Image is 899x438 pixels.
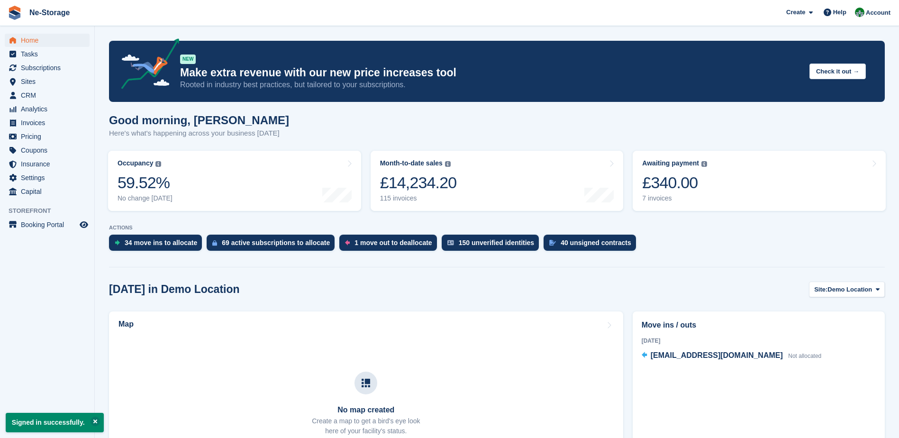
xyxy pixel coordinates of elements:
[809,282,885,297] button: Site: Demo Location
[26,5,73,20] a: Ne-Storage
[380,159,443,167] div: Month-to-date sales
[118,320,134,328] h2: Map
[312,406,420,414] h3: No map created
[180,55,196,64] div: NEW
[21,75,78,88] span: Sites
[78,219,90,230] a: Preview store
[5,157,90,171] a: menu
[459,239,535,246] div: 150 unverified identities
[814,285,827,294] span: Site:
[21,218,78,231] span: Booking Portal
[788,353,821,359] span: Not allocated
[5,102,90,116] a: menu
[222,239,330,246] div: 69 active subscriptions to allocate
[312,416,420,436] p: Create a map to get a bird's eye look here of your facility's status.
[5,144,90,157] a: menu
[5,116,90,129] a: menu
[5,171,90,184] a: menu
[339,235,441,255] a: 1 move out to deallocate
[118,194,173,202] div: No change [DATE]
[5,218,90,231] a: menu
[362,379,370,387] img: map-icn-33ee37083ee616e46c38cad1a60f524a97daa1e2b2c8c0bc3eb3415660979fc1.svg
[207,235,339,255] a: 69 active subscriptions to allocate
[108,151,361,211] a: Occupancy 59.52% No change [DATE]
[866,8,890,18] span: Account
[380,194,457,202] div: 115 invoices
[5,47,90,61] a: menu
[9,206,94,216] span: Storefront
[445,161,451,167] img: icon-info-grey-7440780725fd019a000dd9b08b2336e03edf1995a4989e88bcd33f0948082b44.svg
[561,239,631,246] div: 40 unsigned contracts
[21,144,78,157] span: Coupons
[21,171,78,184] span: Settings
[651,351,783,359] span: [EMAIL_ADDRESS][DOMAIN_NAME]
[642,173,707,192] div: £340.00
[109,114,289,127] h1: Good morning, [PERSON_NAME]
[642,337,876,345] div: [DATE]
[345,240,350,246] img: move_outs_to_deallocate_icon-f764333ba52eb49d3ac5e1228854f67142a1ed5810a6f6cc68b1a99e826820c5.svg
[212,240,217,246] img: active_subscription_to_allocate_icon-d502201f5373d7db506a760aba3b589e785aa758c864c3986d89f69b8ff3...
[21,185,78,198] span: Capital
[544,235,641,255] a: 40 unsigned contracts
[109,128,289,139] p: Here's what's happening across your business [DATE]
[380,173,457,192] div: £14,234.20
[180,66,802,80] p: Make extra revenue with our new price increases tool
[5,89,90,102] a: menu
[642,319,876,331] h2: Move ins / outs
[118,173,173,192] div: 59.52%
[113,38,180,92] img: price-adjustments-announcement-icon-8257ccfd72463d97f412b2fc003d46551f7dbcb40ab6d574587a9cd5c0d94...
[642,350,822,362] a: [EMAIL_ADDRESS][DOMAIN_NAME] Not allocated
[447,240,454,246] img: verify_identity-adf6edd0f0f0b5bbfe63781bf79b02c33cf7c696d77639b501bdc392416b5a36.svg
[786,8,805,17] span: Create
[642,159,699,167] div: Awaiting payment
[125,239,197,246] div: 34 move ins to allocate
[21,61,78,74] span: Subscriptions
[5,185,90,198] a: menu
[5,75,90,88] a: menu
[109,283,240,296] h2: [DATE] in Demo Location
[118,159,153,167] div: Occupancy
[155,161,161,167] img: icon-info-grey-7440780725fd019a000dd9b08b2336e03edf1995a4989e88bcd33f0948082b44.svg
[21,34,78,47] span: Home
[855,8,864,17] img: Charlotte Nesbitt
[633,151,886,211] a: Awaiting payment £340.00 7 invoices
[109,235,207,255] a: 34 move ins to allocate
[21,102,78,116] span: Analytics
[833,8,846,17] span: Help
[701,161,707,167] img: icon-info-grey-7440780725fd019a000dd9b08b2336e03edf1995a4989e88bcd33f0948082b44.svg
[21,116,78,129] span: Invoices
[549,240,556,246] img: contract_signature_icon-13c848040528278c33f63329250d36e43548de30e8caae1d1a13099fd9432cc5.svg
[8,6,22,20] img: stora-icon-8386f47178a22dfd0bd8f6a31ec36ba5ce8667c1dd55bd0f319d3a0aa187defe.svg
[5,34,90,47] a: menu
[642,194,707,202] div: 7 invoices
[21,157,78,171] span: Insurance
[5,130,90,143] a: menu
[109,225,885,231] p: ACTIONS
[442,235,544,255] a: 150 unverified identities
[354,239,432,246] div: 1 move out to deallocate
[21,89,78,102] span: CRM
[21,130,78,143] span: Pricing
[371,151,624,211] a: Month-to-date sales £14,234.20 115 invoices
[21,47,78,61] span: Tasks
[6,413,104,432] p: Signed in successfully.
[180,80,802,90] p: Rooted in industry best practices, but tailored to your subscriptions.
[5,61,90,74] a: menu
[115,240,120,246] img: move_ins_to_allocate_icon-fdf77a2bb77ea45bf5b3d319d69a93e2d87916cf1d5bf7949dd705db3b84f3ca.svg
[809,64,866,79] button: Check it out →
[827,285,872,294] span: Demo Location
